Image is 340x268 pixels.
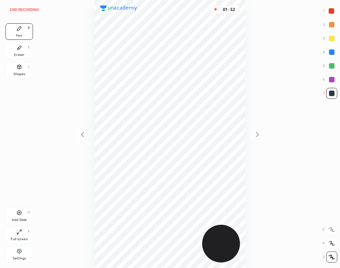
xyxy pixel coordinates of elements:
[323,5,337,16] div: 1
[13,72,25,76] div: Shapes
[220,7,237,12] div: 01 : 52
[322,224,337,235] div: C
[323,252,337,263] div: Z
[12,218,27,222] div: Add Slide
[100,5,137,11] img: logo.38c385cc.svg
[13,257,26,260] div: Settings
[323,88,337,99] div: 7
[28,211,30,214] div: H
[323,47,337,58] div: 4
[16,34,22,37] div: Pen
[6,5,44,14] button: End recording
[28,26,30,30] div: P
[28,230,30,233] div: F
[323,19,337,30] div: 2
[11,237,28,241] div: Full screen
[322,238,337,249] div: X
[28,65,30,68] div: L
[323,74,337,85] div: 6
[323,60,337,71] div: 5
[28,46,30,49] div: E
[14,53,24,57] div: Eraser
[323,33,337,44] div: 3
